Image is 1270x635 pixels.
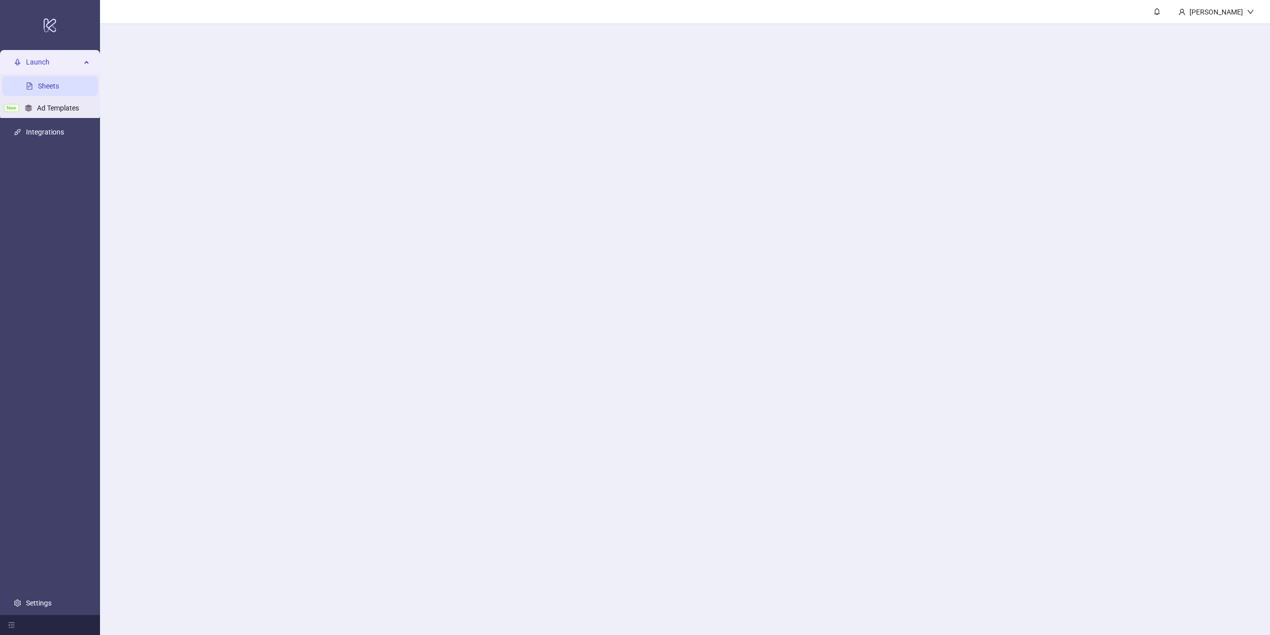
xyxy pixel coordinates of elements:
span: rocket [14,58,21,65]
a: Settings [26,599,51,607]
span: down [1247,8,1254,15]
div: [PERSON_NAME] [1185,6,1247,17]
a: Ad Templates [37,104,79,112]
span: user [1178,8,1185,15]
a: Integrations [26,128,64,136]
span: bell [1153,8,1160,15]
span: menu-fold [8,621,15,628]
a: Sheets [38,82,59,90]
span: Launch [26,52,81,72]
